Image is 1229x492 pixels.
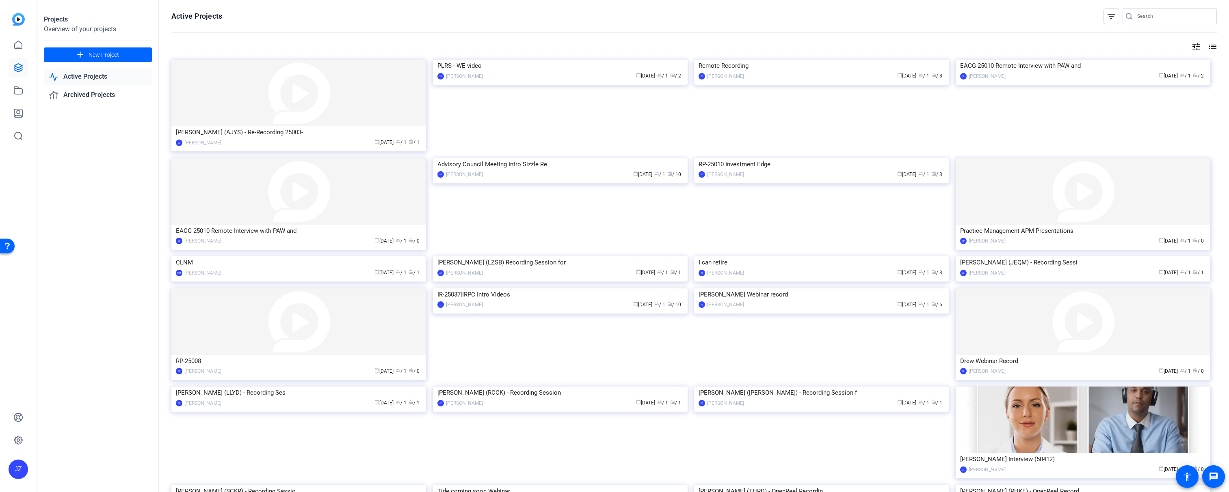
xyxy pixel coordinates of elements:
[654,302,665,307] span: / 1
[1180,368,1185,373] span: group
[176,368,182,374] div: JZ
[1159,73,1164,77] span: calendar_today
[969,72,1006,80] div: [PERSON_NAME]
[1180,269,1185,274] span: group
[1159,368,1164,373] span: calendar_today
[699,301,705,308] div: JZ
[409,400,413,404] span: radio
[960,60,1206,72] div: EACG-25010 Remote Interview with PAW and
[918,301,923,306] span: group
[437,400,444,406] div: JZ
[409,270,420,275] span: / 1
[636,400,641,404] span: calendar_today
[699,256,944,269] div: I can retire
[960,73,967,79] div: JZ
[969,367,1006,375] div: [PERSON_NAME]
[1193,368,1204,374] span: / 0
[897,73,902,77] span: calendar_today
[1207,42,1217,52] mat-icon: list
[931,171,936,176] span: radio
[657,73,662,77] span: group
[667,172,681,177] span: / 10
[176,387,422,399] div: [PERSON_NAME] (LLYD) - Recording Ses
[1159,270,1178,275] span: [DATE]
[176,355,422,367] div: RP-25008
[699,60,944,72] div: Remote Recording
[44,69,152,85] a: Active Projects
[1159,368,1178,374] span: [DATE]
[409,368,413,373] span: radio
[374,368,379,373] span: calendar_today
[960,453,1206,465] div: [PERSON_NAME] Interview (50412)
[654,171,659,176] span: group
[374,368,394,374] span: [DATE]
[707,72,744,80] div: [PERSON_NAME]
[918,270,929,275] span: / 1
[699,288,944,301] div: [PERSON_NAME] Webinar record
[654,301,659,306] span: group
[707,301,744,309] div: [PERSON_NAME]
[657,73,668,79] span: / 1
[176,256,422,269] div: CLNM
[12,13,25,26] img: blue-gradient.svg
[1180,368,1191,374] span: / 1
[931,73,936,77] span: radio
[1180,238,1191,244] span: / 1
[1180,270,1191,275] span: / 1
[931,73,942,79] span: / 8
[1193,238,1198,243] span: radio
[409,368,420,374] span: / 0
[374,140,394,145] span: [DATE]
[670,400,681,406] span: / 1
[437,73,444,79] div: SS
[446,301,483,309] div: [PERSON_NAME]
[670,73,681,79] span: / 2
[374,238,394,244] span: [DATE]
[44,87,152,103] a: Archived Projects
[396,238,400,243] span: group
[409,238,413,243] span: radio
[374,139,379,144] span: calendar_today
[699,171,705,178] div: JZ
[897,269,902,274] span: calendar_today
[657,400,662,404] span: group
[918,172,929,177] span: / 1
[699,400,705,406] div: JZ
[409,269,413,274] span: radio
[636,400,655,406] span: [DATE]
[437,270,444,276] div: JZ
[897,302,916,307] span: [DATE]
[446,170,483,178] div: [PERSON_NAME]
[437,301,444,308] div: JZ
[184,237,221,245] div: [PERSON_NAME]
[1106,11,1116,21] mat-icon: filter_list
[931,400,936,404] span: radio
[184,139,221,147] div: [PERSON_NAME]
[75,50,85,60] mat-icon: add
[969,269,1006,277] div: [PERSON_NAME]
[918,269,923,274] span: group
[446,72,483,80] div: [PERSON_NAME]
[437,158,683,170] div: Advisory Council Meeting Intro Sizzle Re
[897,172,916,177] span: [DATE]
[897,400,902,404] span: calendar_today
[171,11,222,21] h1: Active Projects
[409,139,413,144] span: radio
[670,269,675,274] span: radio
[633,302,652,307] span: [DATE]
[654,172,665,177] span: / 1
[918,73,923,77] span: group
[396,140,407,145] span: / 1
[396,139,400,144] span: group
[636,73,641,77] span: calendar_today
[931,270,942,275] span: / 3
[396,269,400,274] span: group
[670,400,675,404] span: radio
[1209,472,1218,481] mat-icon: message
[636,269,641,274] span: calendar_today
[1159,466,1178,472] span: [DATE]
[1159,269,1164,274] span: calendar_today
[176,140,182,146] div: JZ
[636,73,655,79] span: [DATE]
[374,400,394,406] span: [DATE]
